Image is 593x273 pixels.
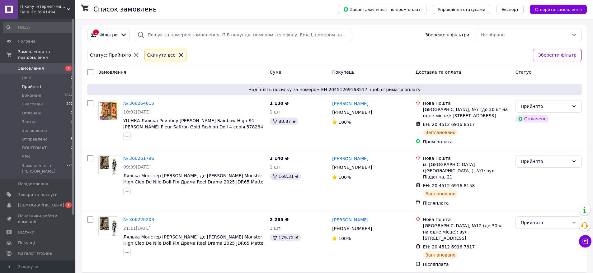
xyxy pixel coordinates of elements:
[123,109,151,114] span: 10:02[DATE]
[515,70,531,75] span: Статус
[331,224,373,233] div: [PHONE_NUMBER]
[501,7,519,12] span: Експорт
[98,155,118,175] a: Фото товару
[423,223,511,241] div: [GEOGRAPHIC_DATA], №12 (до 30 кг на одне місце): вул. [STREET_ADDRESS]
[22,93,41,98] span: Виконані
[93,6,157,13] h1: Список замовлень
[481,31,569,38] div: Не обрано
[521,219,569,226] div: Прийнято
[338,120,351,125] span: 100%
[270,156,289,161] span: 2 140 ₴
[423,183,475,188] span: ЕН: 20 4512 6916 8158
[64,93,73,98] span: 1047
[22,154,30,160] span: ЧЕК
[90,86,579,93] span: Надішліть посилку за номером ЕН 20451269168517, щоб отримати оплату
[100,217,117,236] img: Фото товару
[423,106,511,119] div: [GEOGRAPHIC_DATA], №7 (до 30 кг на одне місце): [STREET_ADDRESS]
[270,70,281,75] span: Cума
[65,202,72,208] span: 1
[22,136,48,142] span: Отправлено
[538,52,577,58] span: Зберегти фільтр
[270,164,282,169] span: 1 шт.
[524,7,587,12] a: Створити замовлення
[18,213,58,224] span: Показники роботи компанії
[425,32,471,38] span: Збережені фільтри:
[438,7,485,12] span: Управління статусами
[497,5,524,14] button: Експорт
[270,109,282,114] span: 1 шт.
[535,7,582,12] span: Створити замовлення
[423,122,475,127] span: ЕН: 20 4512 6916 8517
[71,75,73,81] span: 2
[20,9,75,15] div: Ваш ID: 3941494
[71,145,73,151] span: 0
[423,155,511,161] div: Нова Пошта
[423,100,511,106] div: Нова Пошта
[135,29,352,41] input: Пошук за номером замовлення, ПІБ покупця, номером телефону, Email, номером накладної
[22,110,41,116] span: Оплачені
[423,244,475,249] span: ЕН: 20 4512 6916 7817
[123,217,154,222] a: № 366226203
[521,103,569,110] div: Прийнято
[71,110,73,116] span: 0
[22,128,47,133] span: Запаковано
[71,154,73,160] span: 0
[423,216,511,223] div: Нова Пошта
[123,156,154,161] a: № 366261796
[71,136,73,142] span: 8
[270,234,301,241] div: 179.72 ₴
[423,129,458,136] div: Заплановано
[423,200,511,206] div: Післяплата
[98,70,126,75] span: Замовлення
[22,119,37,125] span: Завтра
[423,251,458,259] div: Заплановано
[18,240,35,246] span: Покупці
[270,101,289,106] span: 1 130 ₴
[416,70,461,75] span: Доставка та оплата
[270,118,298,125] div: 88.87 ₴
[433,5,490,14] button: Управління статусами
[343,7,421,12] span: Завантажити звіт по пром-оплаті
[22,163,66,174] span: Замовлення з [PERSON_NAME]
[579,235,591,248] button: Чат з покупцем
[71,119,73,125] span: 0
[423,190,458,197] div: Заплановано
[66,163,73,174] span: 226
[146,52,177,58] div: Cкинути все
[331,108,373,117] div: [PHONE_NUMBER]
[22,84,41,90] span: Прийняті
[515,115,549,123] div: Оплачено
[338,175,351,180] span: 100%
[530,5,587,14] button: Створити замовлення
[18,192,58,197] span: Товари та послуги
[65,66,72,71] span: 2
[3,22,73,33] input: Пошук
[332,70,354,75] span: Покупець
[100,155,117,175] img: Фото товару
[98,100,118,120] a: Фото товару
[270,226,282,231] span: 1 шт.
[123,234,265,252] a: Лялька Монстер [PERSON_NAME] де [PERSON_NAME] Monster High Cleo De Nile Doll Ріл Драма Reel Drama...
[270,173,301,180] div: 168.31 ₴
[423,261,511,267] div: Післяплата
[123,164,151,169] span: 09:39[DATE]
[18,202,64,208] span: [DEMOGRAPHIC_DATA]
[20,4,67,9] span: Пікачу Інтернет-магазин
[22,75,31,81] span: Нові
[123,173,265,191] a: Лялька Монстер [PERSON_NAME] де [PERSON_NAME] Monster High Cleo De Nile Doll Ріл Драма Reel Drama...
[332,217,368,223] a: [PERSON_NAME]
[22,101,43,107] span: Скасовані
[270,217,289,222] span: 2 285 ₴
[123,118,263,136] a: УЦІНКА Лялька Рейнбоу [PERSON_NAME] Rainbow High S4 [PERSON_NAME] Fleur Saffron Gold Fashion Doll...
[18,251,52,256] span: Каталог ProSale
[71,84,73,90] span: 7
[100,100,117,120] img: Фото товару
[338,236,351,241] span: 100%
[123,226,151,231] span: 21:11[DATE]
[22,145,47,151] span: ПОШТОМАТ
[18,229,34,235] span: Відгуки
[521,158,569,165] div: Прийнято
